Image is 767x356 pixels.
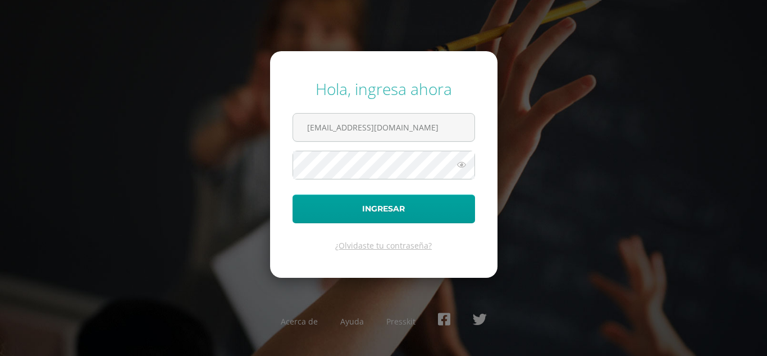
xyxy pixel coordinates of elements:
[335,240,432,251] a: ¿Olvidaste tu contraseña?
[293,195,475,223] button: Ingresar
[293,78,475,100] div: Hola, ingresa ahora
[386,316,416,327] a: Presskit
[340,316,364,327] a: Ayuda
[293,114,474,141] input: Correo electrónico o usuario
[281,316,318,327] a: Acerca de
